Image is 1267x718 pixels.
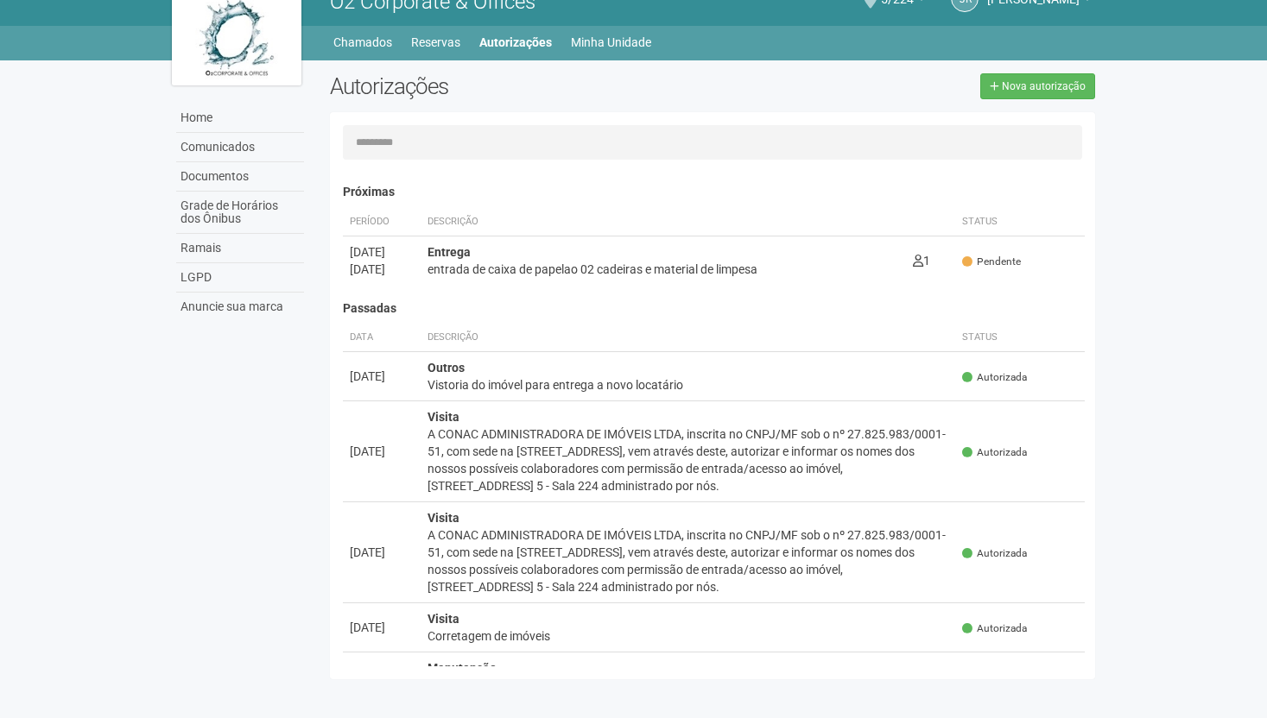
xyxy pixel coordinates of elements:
th: Status [955,208,1085,236]
span: Autorizada [962,546,1027,561]
a: Ramais [176,234,304,263]
a: Documentos [176,162,304,192]
span: Autorizada [962,621,1027,636]
strong: Visita [428,410,459,424]
a: Anuncie sua marca [176,293,304,321]
strong: Visita [428,511,459,525]
div: [DATE] [350,544,414,561]
th: Data [343,324,421,352]
span: Nova autorização [1002,80,1086,92]
div: Vistoria do imóvel para entrega a novo locatário [428,376,949,394]
h4: Próximas [343,186,1086,198]
th: Descrição [421,324,956,352]
a: Autorizações [479,30,552,54]
span: Autorizada [962,370,1027,385]
div: entrada de caixa de papelao 02 cadeiras e material de limpesa [428,261,899,278]
th: Período [343,208,421,236]
a: LGPD [176,263,304,293]
a: Grade de Horários dos Ônibus [176,192,304,234]
div: Corretagem de imóveis [428,627,949,645]
a: Nova autorização [980,73,1095,99]
div: A CONAC ADMINISTRADORA DE IMÓVEIS LTDA, inscrita no CNPJ/MF sob o nº 27.825.983/0001-51, com sede... [428,425,949,494]
a: Minha Unidade [571,30,651,54]
a: Chamados [333,30,392,54]
span: 1 [913,254,930,268]
a: Comunicados [176,133,304,162]
th: Status [955,324,1085,352]
strong: Visita [428,612,459,626]
span: Autorizada [962,445,1027,460]
a: Reservas [411,30,460,54]
h2: Autorizações [330,73,700,99]
strong: Outros [428,361,465,375]
a: Home [176,104,304,133]
div: [DATE] [350,261,414,278]
div: [DATE] [350,243,414,261]
strong: Entrega [428,245,471,259]
strong: Manutenção [428,661,497,675]
th: Descrição [421,208,906,236]
span: Pendente [962,255,1021,269]
h4: Passadas [343,302,1086,315]
div: [DATE] [350,368,414,385]
div: [DATE] [350,619,414,636]
div: A CONAC ADMINISTRADORA DE IMÓVEIS LTDA, inscrita no CNPJ/MF sob o nº 27.825.983/0001-51, com sede... [428,526,949,595]
div: [DATE] [350,443,414,460]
